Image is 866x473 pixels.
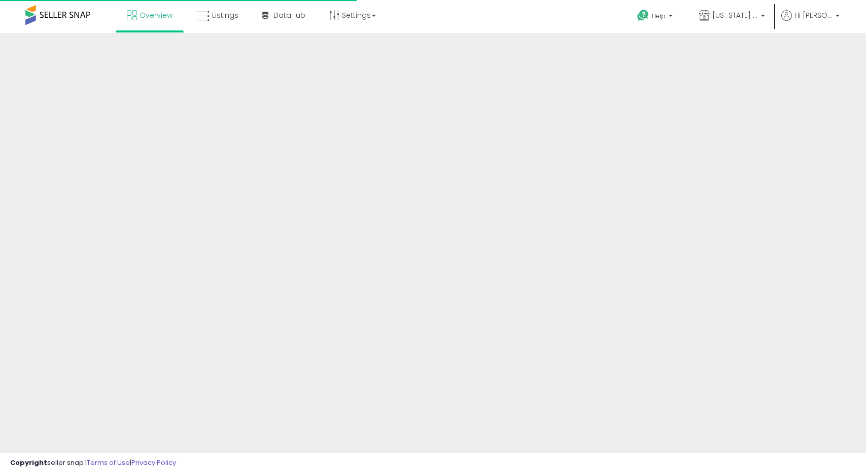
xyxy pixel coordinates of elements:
[140,10,172,20] span: Overview
[712,10,758,20] span: [US_STATE] PRIME RETAIL
[781,10,840,33] a: Hi [PERSON_NAME]
[652,12,666,20] span: Help
[629,2,683,33] a: Help
[637,9,649,22] i: Get Help
[212,10,238,20] span: Listings
[794,10,833,20] span: Hi [PERSON_NAME]
[273,10,305,20] span: DataHub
